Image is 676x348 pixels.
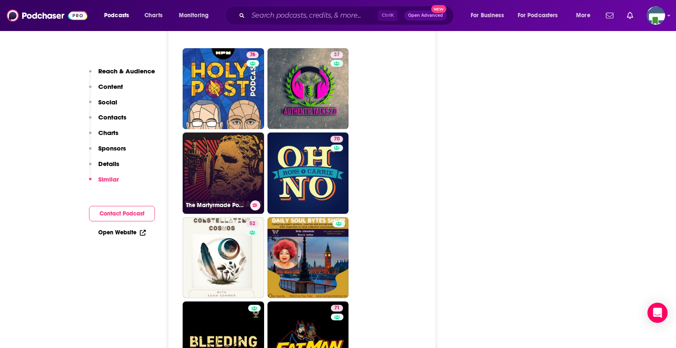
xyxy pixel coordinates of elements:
button: Content [89,83,123,98]
span: For Podcasters [518,10,558,21]
button: Social [89,98,117,114]
button: Contacts [89,113,126,129]
a: Show notifications dropdown [624,8,637,23]
input: Search podcasts, credits, & more... [248,9,378,22]
span: 71 [334,304,340,312]
button: open menu [98,9,140,22]
span: 52 [249,220,255,228]
div: Search podcasts, credits, & more... [233,6,462,25]
span: 70 [334,135,340,143]
a: 70 [330,136,343,143]
a: 70 [267,132,349,214]
a: 37 [267,48,349,130]
button: Reach & Audience [89,67,155,83]
button: open menu [173,9,220,22]
button: Show profile menu [647,6,665,25]
a: 71 [331,305,343,312]
span: New [431,5,446,13]
p: Reach & Audience [98,67,155,75]
a: Open Website [98,229,146,236]
span: Charts [144,10,162,21]
span: Logged in as KCMedia [647,6,665,25]
div: Open Intercom Messenger [647,303,668,323]
a: 76 [183,48,264,130]
img: Podchaser - Follow, Share and Rate Podcasts [7,8,87,23]
button: Sponsors [89,144,126,160]
button: open menu [570,9,601,22]
span: More [576,10,590,21]
span: Monitoring [179,10,209,21]
button: Charts [89,129,118,144]
button: Open AdvancedNew [404,10,447,21]
button: Similar [89,175,119,191]
span: For Business [471,10,504,21]
p: Sponsors [98,144,126,152]
p: Charts [98,129,118,137]
a: 76 [246,52,259,58]
p: Details [98,160,119,168]
span: Open Advanced [408,13,443,18]
a: Charts [139,9,168,22]
a: 52 [246,221,259,227]
a: 37 [330,52,343,58]
a: Show notifications dropdown [603,8,617,23]
span: Podcasts [104,10,129,21]
p: Social [98,98,117,106]
button: open menu [465,9,514,22]
a: 52 [183,217,264,299]
span: Ctrl K [378,10,398,21]
button: Contact Podcast [89,206,155,221]
p: Contacts [98,113,126,121]
p: Content [98,83,123,91]
h3: The Martyrmade Podcast [186,202,247,209]
button: open menu [512,9,570,22]
a: The Martyrmade Podcast [183,132,264,214]
p: Similar [98,175,119,183]
span: 76 [250,51,255,59]
img: User Profile [647,6,665,25]
span: 37 [334,51,340,59]
button: Details [89,160,119,175]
